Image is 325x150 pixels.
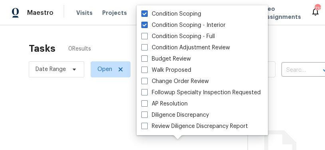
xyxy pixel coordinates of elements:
label: Budget Review [141,55,191,63]
div: 732 [315,5,320,13]
label: Condition Adjustment Review [141,44,230,52]
label: Followup Specialty Inspection Requested [141,89,261,97]
label: Diligence Discrepancy [141,111,209,119]
label: Change Order Review [141,77,209,85]
label: Review Diligence Discrepancy Report [141,122,248,130]
label: Condition Scoping - Interior [141,21,226,29]
label: AP Resolution [141,100,188,108]
label: Condition Scoping - Full [141,32,215,41]
label: Condition Scoping [141,10,201,18]
label: Walk Proposed [141,66,191,74]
